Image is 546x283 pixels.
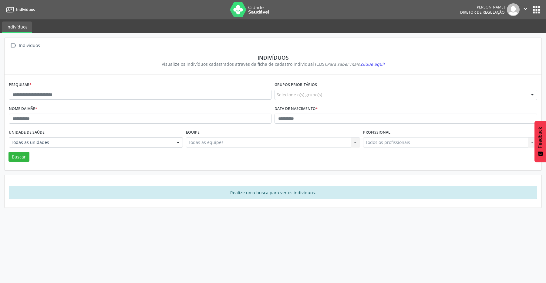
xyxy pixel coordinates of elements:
a:  Indivíduos [9,41,41,50]
div: Realize uma busca para ver os indivíduos. [9,186,537,199]
div: Indivíduos [13,54,533,61]
span: Indivíduos [16,7,35,12]
span: clique aqui! [361,61,385,67]
label: Equipe [186,128,200,137]
label: Unidade de saúde [9,128,45,137]
label: Pesquisar [9,80,32,90]
div: Indivíduos [18,41,41,50]
span: Feedback [538,127,543,148]
button: apps [531,5,542,15]
i:  [522,5,529,12]
div: Visualize os indivíduos cadastrados através da ficha de cadastro individual (CDS). [13,61,533,67]
a: Indivíduos [4,5,35,15]
div: [PERSON_NAME] [460,5,505,10]
img: img [507,3,520,16]
button: Feedback - Mostrar pesquisa [534,121,546,162]
span: Todas as unidades [11,139,170,145]
a: Indivíduos [2,22,32,33]
label: Data de nascimento [275,104,318,114]
i: Para saber mais, [327,61,385,67]
button: Buscar [8,152,29,162]
label: Profissional [363,128,390,137]
i:  [9,41,18,50]
span: Selecione o(s) grupo(s) [277,92,322,98]
label: Grupos prioritários [275,80,317,90]
button:  [520,3,531,16]
span: Diretor de regulação [460,10,505,15]
label: Nome da mãe [9,104,37,114]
